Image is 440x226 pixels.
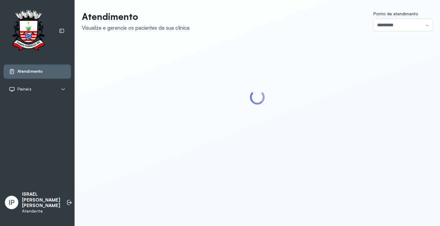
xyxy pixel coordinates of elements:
[82,11,189,22] p: Atendimento
[17,87,31,92] span: Painéis
[6,10,50,52] img: Logotipo do estabelecimento
[373,11,418,16] span: Ponto de atendimento
[9,198,15,206] span: IP
[82,24,189,31] div: Visualize e gerencie os pacientes da sua clínica
[17,69,43,74] span: Atendimento
[22,209,60,214] p: Atendente
[9,69,66,75] a: Atendimento
[22,191,60,209] p: ISRAEL [PERSON_NAME] [PERSON_NAME]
